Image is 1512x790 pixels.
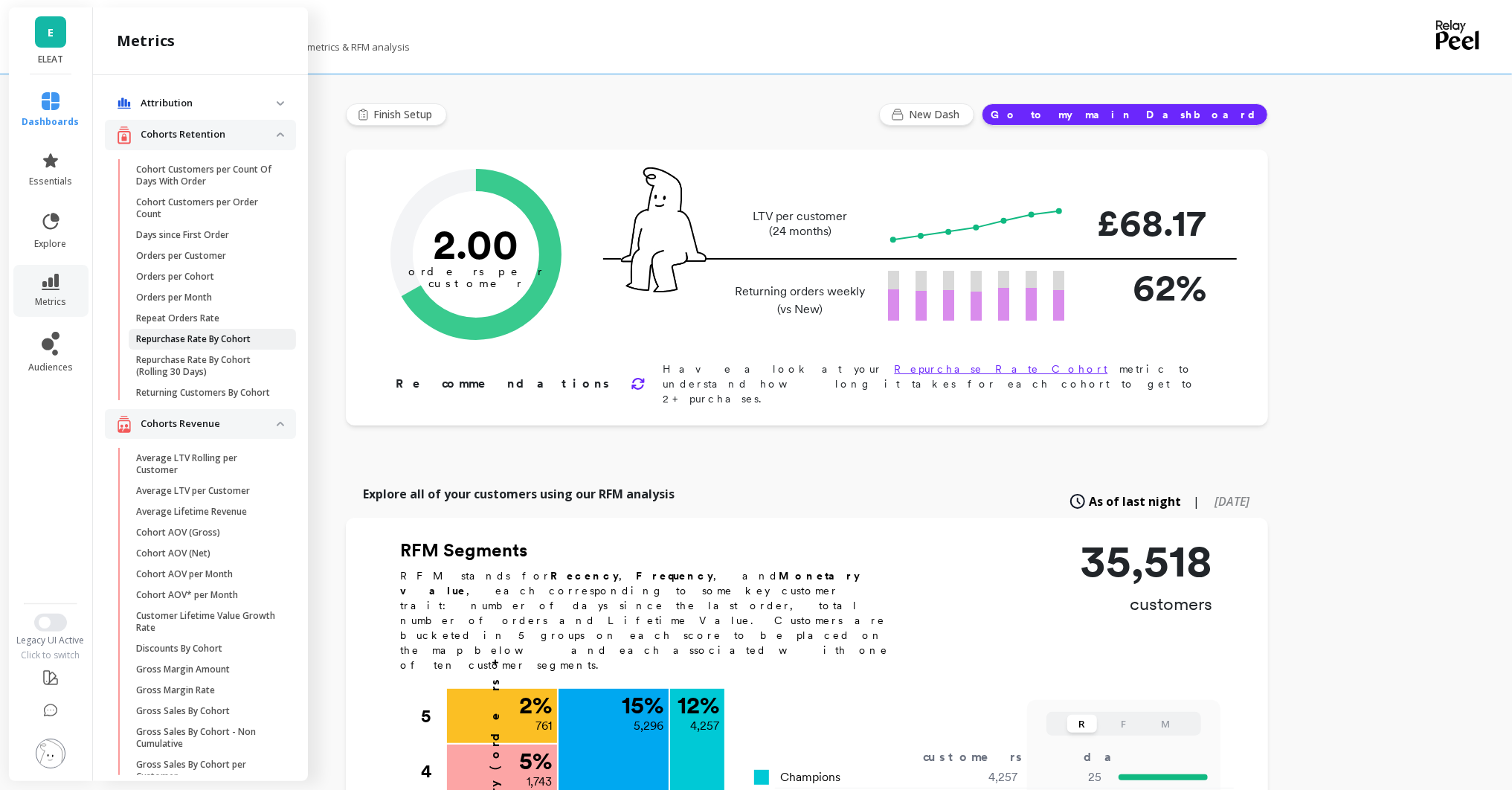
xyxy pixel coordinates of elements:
p: Have a look at your metric to understand how long it takes for each cohort to get to 2+ purchases. [663,362,1220,406]
p: 5 % [520,749,553,773]
p: Cohort Customers per Count Of Days With Order [136,164,278,187]
p: Orders per Customer [136,250,226,262]
p: Cohorts Revenue [141,417,277,431]
p: Returning Customers By Cohort [136,387,270,399]
p: Gross Margin Rate [136,684,215,696]
img: down caret icon [277,422,284,426]
p: Repurchase Rate By Cohort (Rolling 30 Days) [136,354,278,378]
p: Recommendations [396,375,613,393]
p: 12 % [678,693,720,717]
p: 15 % [623,693,664,717]
p: 35,518 [1081,539,1213,583]
button: New Dash [879,103,974,126]
tspan: customer [428,277,523,290]
p: Cohorts Retention [141,127,277,142]
div: days [1084,748,1145,766]
p: LTV per customer (24 months) [731,209,870,239]
p: 25 [1037,768,1102,786]
tspan: orders per [408,265,544,278]
img: profile picture [36,739,65,768]
b: Recency [551,570,620,582]
p: £68.17 [1088,195,1207,251]
p: Gross Sales By Cohort - Non Cumulative [136,726,278,750]
p: ELEAT [24,54,78,65]
img: navigation item icon [117,415,132,434]
span: Champions [781,768,841,786]
img: down caret icon [277,101,284,106]
span: essentials [29,176,72,187]
p: Orders per Month [136,292,212,304]
p: customers [1081,592,1213,616]
span: Finish Setup [374,107,437,122]
p: Days since First Order [136,229,229,241]
p: Cohort Customers per Order Count [136,196,278,220]
p: Returning orders weekly (vs New) [731,283,870,318]
button: M [1151,715,1180,733]
p: Cohort AOV (Net) [136,547,210,559]
p: Average Lifetime Revenue [136,506,247,518]
p: Orders per Cohort [136,271,214,283]
text: 2.00 [433,219,518,269]
p: RFM stands for , , and , each corresponding to some key customer trait: number of days since the ... [401,568,907,672]
div: Click to switch [7,649,94,661]
p: 2 % [520,693,553,717]
h2: RFM Segments [401,539,907,562]
span: E [48,24,54,41]
span: | [1194,492,1200,510]
p: Explore all of your customers using our RFM analysis [364,485,675,503]
p: Discounts By Cohort [136,643,222,655]
p: Average LTV Rolling per Customer [136,452,278,476]
div: 4,257 [930,768,1036,786]
p: Gross Sales By Cohort [136,705,230,717]
span: As of last night [1090,492,1182,510]
p: 62% [1088,260,1207,315]
b: Frequency [637,570,714,582]
span: New Dash [910,107,965,122]
button: Finish Setup [346,103,447,126]
div: Legacy UI Active [7,635,94,646]
p: Gross Margin Amount [136,664,230,675]
p: Repeat Orders Rate [136,312,219,324]
p: Cohort AOV (Gross) [136,527,220,539]
p: 4,257 [691,717,720,735]
span: explore [35,238,67,250]
div: customers [923,748,1043,766]
p: Repurchase Rate By Cohort [136,333,251,345]
a: Repurchase Rate Cohort [895,363,1108,375]
span: dashboards [22,116,80,128]
img: down caret icon [277,132,284,137]
p: Attribution [141,96,277,111]
h2: metrics [117,30,175,51]
button: F [1109,715,1139,733]
img: navigation item icon [117,126,132,144]
p: Customer Lifetime Value Growth Rate [136,610,278,634]
span: audiences [28,362,73,373]
button: Go to my main Dashboard [982,103,1268,126]
button: Switch to New UI [34,614,67,632]
div: 5 [422,689,445,744]
p: 761 [536,717,553,735]
button: R [1067,715,1097,733]
p: Cohort AOV per Month [136,568,233,580]
span: metrics [35,296,66,308]
p: Cohort AOV* per Month [136,589,238,601]
span: [DATE] [1215,493,1250,510]
p: Gross Sales By Cohort per Customer [136,759,278,783]
p: Average LTV per Customer [136,485,250,497]
img: navigation item icon [117,97,132,109]
img: pal seatted on line [621,167,707,292]
p: 5,296 [634,717,664,735]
